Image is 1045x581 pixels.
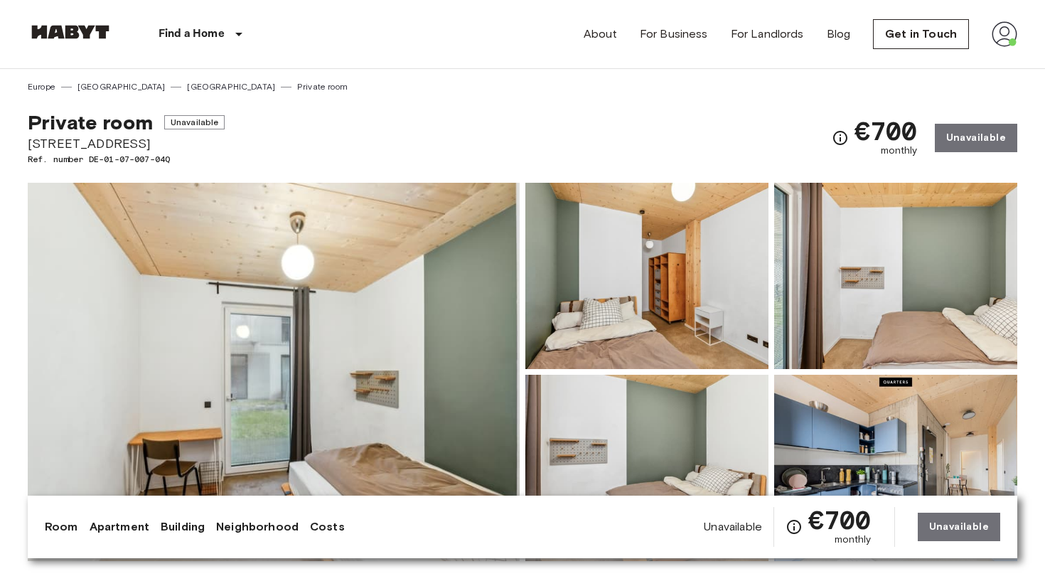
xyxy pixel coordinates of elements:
[835,533,872,547] span: monthly
[90,518,149,535] a: Apartment
[827,26,851,43] a: Blog
[28,110,153,134] span: Private room
[161,518,205,535] a: Building
[854,118,918,144] span: €700
[164,115,225,129] span: Unavailable
[28,134,225,153] span: [STREET_ADDRESS]
[310,518,345,535] a: Costs
[832,129,849,146] svg: Check cost overview for full price breakdown. Please note that discounts apply to new joiners onl...
[774,375,1017,561] img: Picture of unit DE-01-07-007-04Q
[584,26,617,43] a: About
[297,80,348,93] a: Private room
[216,518,299,535] a: Neighborhood
[992,21,1017,47] img: avatar
[28,153,225,166] span: Ref. number DE-01-07-007-04Q
[731,26,804,43] a: For Landlords
[45,518,78,535] a: Room
[187,80,275,93] a: [GEOGRAPHIC_DATA]
[28,25,113,39] img: Habyt
[77,80,166,93] a: [GEOGRAPHIC_DATA]
[28,183,520,561] img: Marketing picture of unit DE-01-07-007-04Q
[640,26,708,43] a: For Business
[525,183,768,369] img: Picture of unit DE-01-07-007-04Q
[525,375,768,561] img: Picture of unit DE-01-07-007-04Q
[881,144,918,158] span: monthly
[808,507,872,533] span: €700
[786,518,803,535] svg: Check cost overview for full price breakdown. Please note that discounts apply to new joiners onl...
[28,80,55,93] a: Europe
[159,26,225,43] p: Find a Home
[704,519,762,535] span: Unavailable
[873,19,969,49] a: Get in Touch
[774,183,1017,369] img: Picture of unit DE-01-07-007-04Q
